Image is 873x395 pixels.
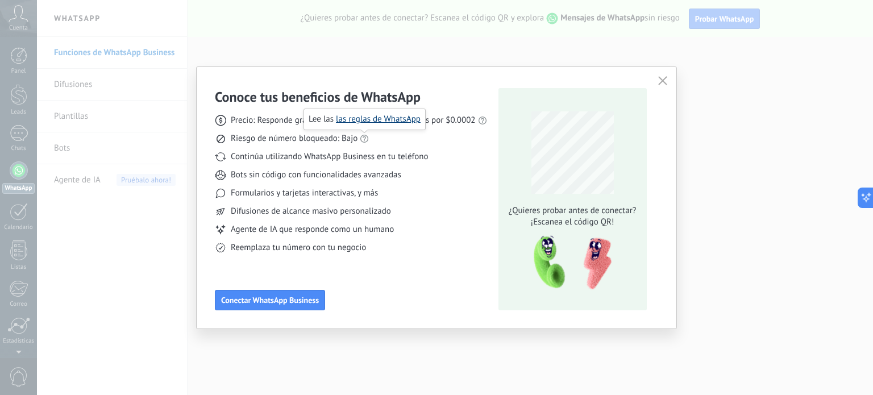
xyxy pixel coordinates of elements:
a: las reglas de WhatsApp [336,114,421,124]
button: Conectar WhatsApp Business [215,290,325,310]
span: Riesgo de número bloqueado: Bajo [231,133,357,144]
span: Formularios y tarjetas interactivas, y más [231,188,378,199]
span: Precio: Responde gratis o inicia nuevas conversaciones por $0.0002 [231,115,476,126]
span: ¡Escanea el código QR! [505,217,639,228]
span: Lee las [309,114,421,125]
span: Conectar WhatsApp Business [221,296,319,304]
img: qr-pic-1x.png [524,232,614,293]
span: Difusiones de alcance masivo personalizado [231,206,391,217]
span: ¿Quieres probar antes de conectar? [505,205,639,217]
span: Bots sin código con funcionalidades avanzadas [231,169,401,181]
span: Reemplaza tu número con tu negocio [231,242,366,253]
h3: Conoce tus beneficios de WhatsApp [215,88,421,106]
span: Continúa utilizando WhatsApp Business en tu teléfono [231,151,428,163]
span: Agente de IA que responde como un humano [231,224,394,235]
